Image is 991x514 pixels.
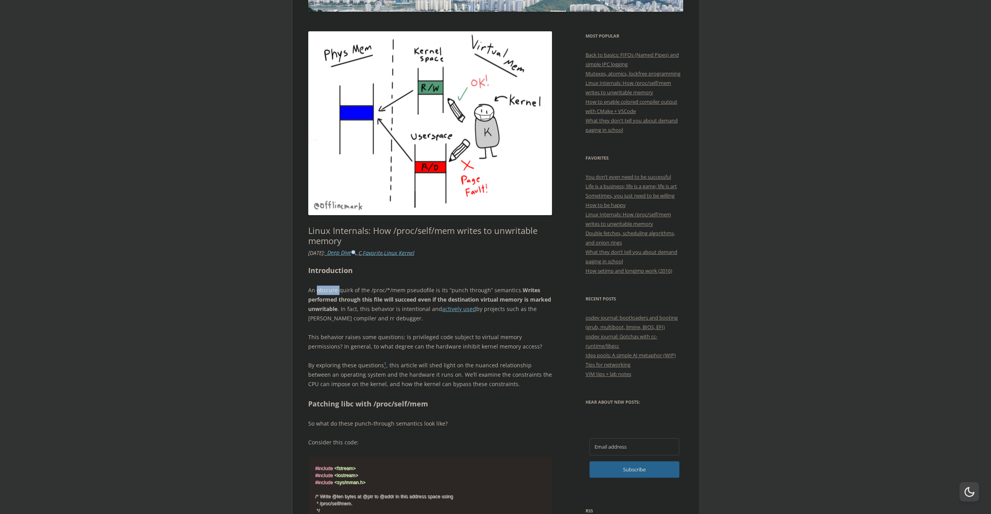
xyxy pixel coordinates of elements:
[586,183,677,190] a: Life is a business; life is a game; life is art
[325,249,357,256] a: _Deep Dive
[586,397,683,407] h3: Hear about new posts:
[351,250,357,255] img: 🔍
[586,173,671,180] a: You don’t even need to be successful
[334,473,358,478] span: <iostream>
[586,192,675,199] a: Sometimes, you just need to be willing
[308,361,552,389] p: By exploring these questions , this article will shed light on the nuanced relationship between a...
[586,370,631,377] a: VIM tips + lab notes
[308,419,552,428] p: So what do these punch-through semantics look like?
[586,267,672,274] a: How setjmp and longjmp work (2016)
[586,211,671,227] a: Linux Internals: How /proc/self/mem writes to unwritable memory
[586,352,676,359] a: Idea pools: A simple AI metaphor (WIP)
[586,333,657,349] a: osdev journal: Gotchas with cc-runtime/libgcc
[308,398,552,410] h2: Patching libc with /proc/self/mem
[384,361,386,367] sup: 1
[334,480,365,485] span: <sys/mman.h>
[384,249,414,256] a: Linux Kernel
[318,480,333,485] span: include
[586,294,683,304] h3: Recent Posts
[586,201,626,208] a: How to be happy
[308,249,323,256] time: [DATE]
[384,361,386,369] a: 1
[308,286,551,313] strong: Writes performed through this file will succeed even if the destination virtual memory is marked ...
[586,31,683,41] h3: Most Popular
[586,117,678,133] a: What they don't tell you about demand paging in school
[358,249,361,256] a: C
[586,153,683,163] h3: Favorites
[308,438,552,447] p: Consider this code:
[586,51,679,68] a: Back to basics: FIFOs (Named Pipes) and simple IPC logging
[334,465,355,471] span: <fstream>
[308,265,552,276] h2: Introduction
[586,98,677,115] a: How to enable colored compiler output with CMake + VSCode
[586,314,678,331] a: osdev journal: bootloaders and booting (grub, multiboot, limine, BIOS, EFI)
[315,480,366,485] span: #
[308,286,552,323] p: An obscure quirk of the /proc/*/mem pseudofile is its “punch through” semantics. . In fact, this ...
[315,494,453,513] span: /* Write @len bytes at @ptr to @addr in this address space using * /proc/self/mem. */
[308,332,552,351] p: This behavior raises some questions: Is privileged code subject to virtual memory permissions? In...
[315,473,358,478] span: #
[315,465,356,471] span: #
[442,305,476,313] a: actively used
[308,225,552,246] h1: Linux Internals: How /proc/self/mem writes to unwritable memory
[589,461,679,478] button: Subscribe
[586,230,675,246] a: Double fetches, scheduling algorithms, and onion rings
[586,70,680,77] a: Mutexes, atomics, lockfree programming
[318,473,333,478] span: include
[362,249,382,256] a: Favorite
[308,249,414,256] i: : , , ,
[318,465,333,471] span: include
[586,361,630,368] a: Tips for networking
[586,79,671,96] a: Linux Internals: How /proc/self/mem writes to unwritable memory
[589,438,679,455] input: Email address
[586,248,677,265] a: What they don’t tell you about demand paging in school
